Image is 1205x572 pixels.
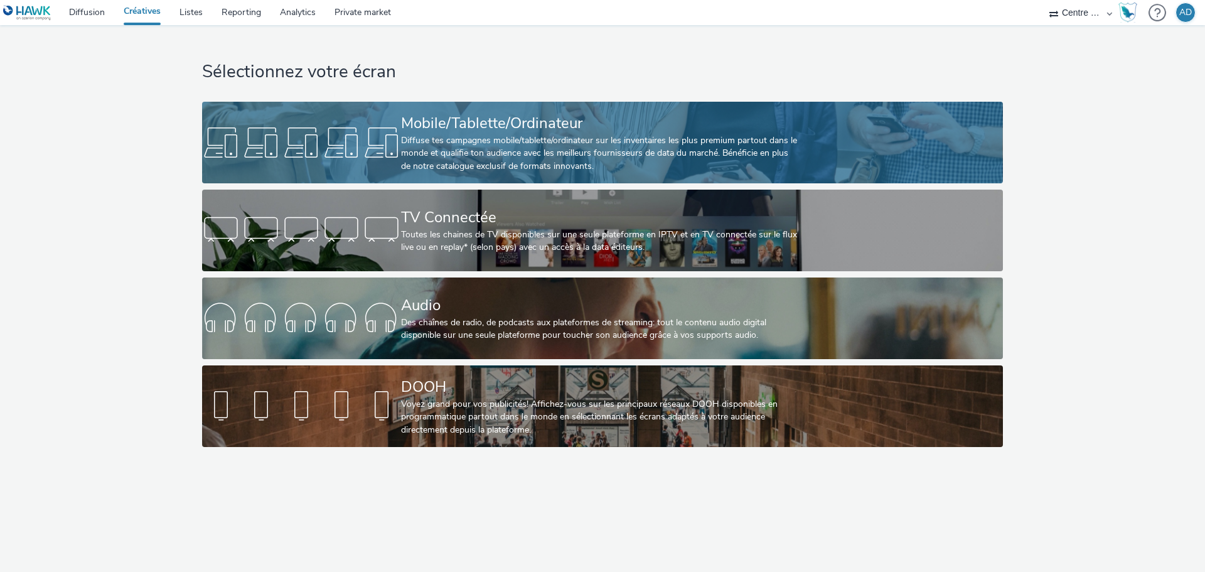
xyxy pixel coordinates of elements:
div: AD [1179,3,1192,22]
a: DOOHVoyez grand pour vos publicités! Affichez-vous sur les principaux réseaux DOOH disponibles en... [202,365,1002,447]
div: Voyez grand pour vos publicités! Affichez-vous sur les principaux réseaux DOOH disponibles en pro... [401,398,799,436]
div: Toutes les chaines de TV disponibles sur une seule plateforme en IPTV et en TV connectée sur le f... [401,229,799,254]
img: Hawk Academy [1118,3,1137,23]
a: Mobile/Tablette/OrdinateurDiffuse tes campagnes mobile/tablette/ordinateur sur les inventaires le... [202,102,1002,183]
h1: Sélectionnez votre écran [202,60,1002,84]
a: Hawk Academy [1118,3,1142,23]
div: TV Connectée [401,207,799,229]
div: Diffuse tes campagnes mobile/tablette/ordinateur sur les inventaires les plus premium partout dan... [401,134,799,173]
div: Audio [401,294,799,316]
div: DOOH [401,376,799,398]
a: AudioDes chaînes de radio, de podcasts aux plateformes de streaming: tout le contenu audio digita... [202,278,1002,359]
a: TV ConnectéeToutes les chaines de TV disponibles sur une seule plateforme en IPTV et en TV connec... [202,190,1002,271]
div: Mobile/Tablette/Ordinateur [401,112,799,134]
div: Des chaînes de radio, de podcasts aux plateformes de streaming: tout le contenu audio digital dis... [401,316,799,342]
img: undefined Logo [3,5,51,21]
